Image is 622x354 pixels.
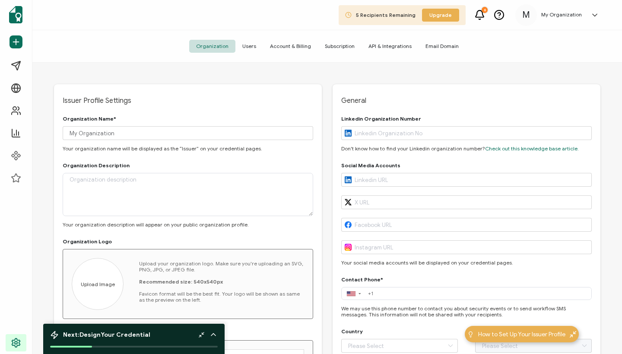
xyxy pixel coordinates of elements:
p: Upload your organization logo. Make sure you're uploading an SVG, PNG, JPG, or JPEG file. Favicon... [139,261,304,303]
h2: Organization Logo [63,239,112,245]
iframe: Chat Widget [579,313,622,354]
input: 5xx [365,289,592,298]
input: Please Select [475,339,592,353]
h2: Country [341,328,363,335]
input: Facebook URL [341,218,592,232]
span: How to Set Up Your Issuer Profile [478,330,565,339]
p: We may use this phone number to contact you about security events or to send workflow SMS message... [341,306,592,318]
b: Recommended size: 540x540px [139,278,223,285]
span: 5 Recipients Remaining [356,12,416,18]
span: Upload Image [81,281,115,287]
span: Issuer Profile Settings [63,96,313,105]
a: Check out this knowledge base article. [485,145,579,152]
img: sertifier-logomark-colored.svg [9,6,22,23]
img: Linkedin logo [345,130,352,137]
span: Email Domain [419,40,466,53]
h2: Organization Name* [63,116,116,122]
span: M [522,9,530,22]
span: Users [235,40,263,53]
h2: Contact Phone* [341,277,383,283]
span: Subscription [318,40,362,53]
div: 6 [482,7,488,13]
span: API & Integrations [362,40,419,53]
input: Instagram URL [341,240,592,254]
h2: Linkedin Organization Number [341,116,421,122]
img: minimize-icon.svg [570,331,576,338]
p: Your organization name will be displayed as the “Issuer” on your credential pages. [63,146,313,152]
span: Upgrade [429,11,452,19]
span: General [341,96,592,105]
h2: Social Media Accounts [341,163,400,169]
span: Next: Your Credential [63,331,150,338]
span: Account & Billing [263,40,318,53]
input: X URL [341,195,592,209]
h2: Organization Description [63,163,130,169]
p: Don't know how to find your Linkedin organization number? [341,146,592,152]
p: Your social media accounts will be displayed on your credential pages. [341,260,592,266]
b: Design [79,331,101,338]
span: ▼ [358,292,362,295]
p: Your organization description will appear on your public organization profile. [63,222,313,228]
span: Organization [189,40,235,53]
input: Please Select [341,339,458,353]
h5: My Organization [541,12,582,18]
input: Organization name [63,126,313,140]
input: Linkedin Organization No [341,126,592,140]
input: Linkedin URL [341,173,592,187]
